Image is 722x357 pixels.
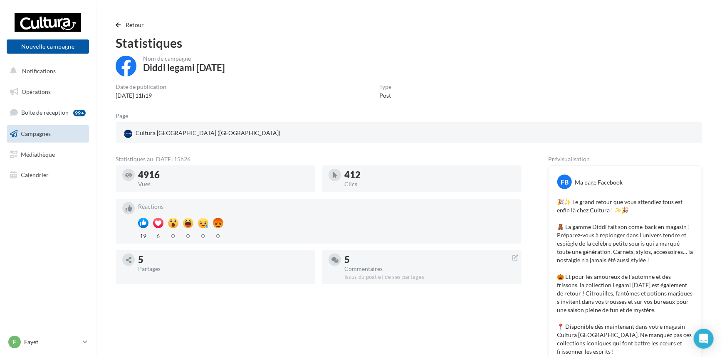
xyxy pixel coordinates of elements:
div: 99+ [73,110,86,116]
div: Issus du post et de ses partages [344,273,515,281]
div: 5 [138,255,309,264]
p: Fayet [24,338,79,346]
div: Statistiques [116,37,702,49]
div: 5 [344,255,515,264]
div: Partages [138,266,309,272]
div: Cultura [GEOGRAPHIC_DATA] ([GEOGRAPHIC_DATA]) [122,127,282,140]
span: Médiathèque [21,150,55,158]
div: FB [557,175,572,189]
div: Réactions [138,204,515,209]
a: Cultura [GEOGRAPHIC_DATA] ([GEOGRAPHIC_DATA]) [122,127,313,140]
button: Notifications [5,62,87,80]
a: Calendrier [5,166,91,184]
button: Nouvelle campagne [7,39,89,54]
div: 0 [183,230,193,240]
div: Clics [344,181,515,187]
div: Statistiques au [DATE] 15h26 [116,156,522,162]
div: Vues [138,181,309,187]
span: F [13,338,16,346]
a: Médiathèque [5,146,91,163]
span: Campagnes [21,130,51,137]
div: Post [379,91,391,100]
div: Nom de campagne [143,56,225,62]
button: Retour [116,20,148,30]
div: Diddl legami [DATE] [143,63,225,72]
div: 4916 [138,170,309,180]
a: Boîte de réception99+ [5,103,91,121]
div: 0 [198,230,208,240]
div: Prévisualisation [548,156,702,162]
div: Commentaires [344,266,515,272]
div: 0 [168,230,178,240]
div: Open Intercom Messenger [694,329,714,349]
div: Date de publication [116,84,166,90]
div: [DATE] 11h19 [116,91,166,100]
a: Campagnes [5,125,91,143]
div: 0 [213,230,223,240]
span: Notifications [22,67,56,74]
div: 19 [138,230,148,240]
div: Page [116,113,135,119]
div: Type [379,84,391,90]
span: Retour [126,21,144,28]
div: 6 [153,230,163,240]
div: Ma page Facebook [575,178,623,187]
span: Calendrier [21,171,49,178]
div: 412 [344,170,515,180]
span: Boîte de réception [21,109,69,116]
a: F Fayet [7,334,89,350]
a: Opérations [5,83,91,101]
span: Opérations [22,88,51,95]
